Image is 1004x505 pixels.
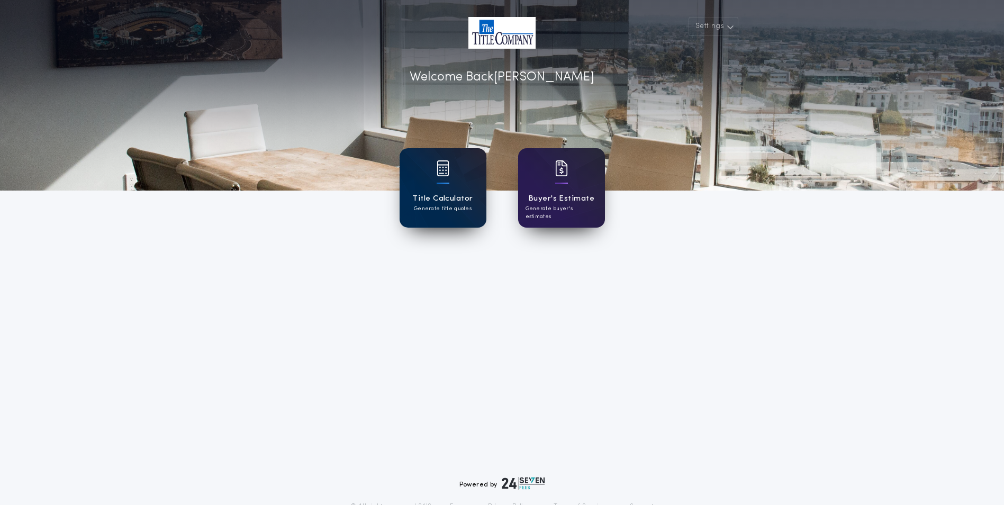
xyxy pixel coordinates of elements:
button: Settings [689,17,738,36]
a: card iconBuyer's EstimateGenerate buyer's estimates [518,148,605,228]
p: Generate title quotes [414,205,472,213]
a: card iconTitle CalculatorGenerate title quotes [400,148,486,228]
p: Generate buyer's estimates [526,205,598,221]
img: account-logo [468,17,536,49]
img: card icon [437,160,449,176]
img: logo [502,477,545,490]
h1: Title Calculator [412,193,473,205]
p: Welcome Back [PERSON_NAME] [410,68,594,87]
div: Powered by [459,477,545,490]
img: card icon [555,160,568,176]
h1: Buyer's Estimate [528,193,594,205]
